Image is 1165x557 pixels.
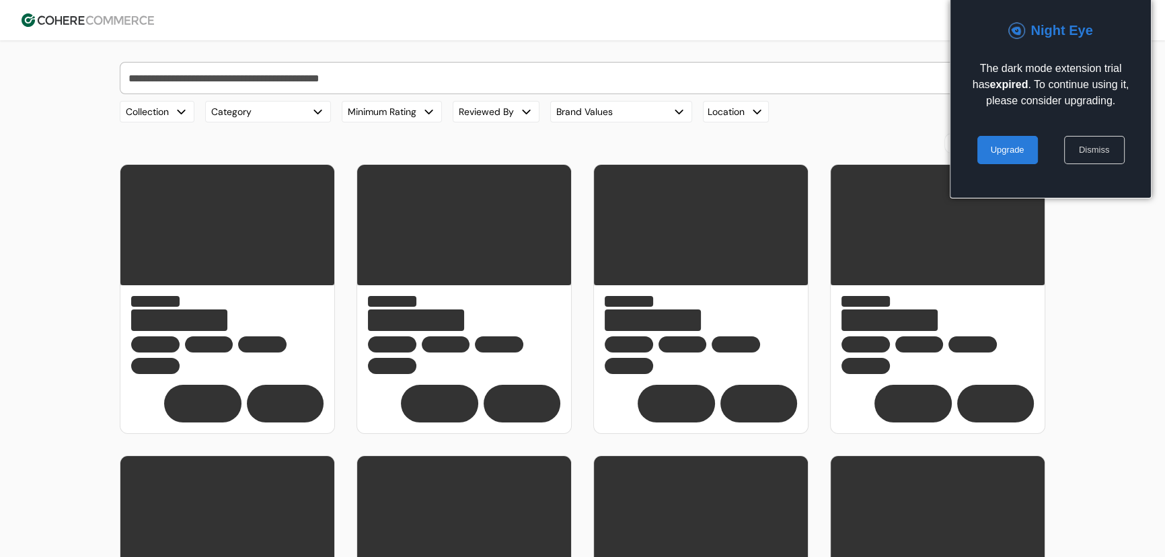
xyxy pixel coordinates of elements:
b: expired [989,79,1028,90]
div: Night Eye [1030,20,1092,40]
div: The dark mode extension trial has . To continue using it, please consider upgrading. [973,61,1129,109]
a: Upgrade [977,136,1038,164]
a: Dismiss [1064,136,1125,164]
img: QpBOHpWU8EKOw01CVLsZ3hCGtMpMpR3Q7JvWlKe+PT9H3nZXV5jEh4mKcuDd910bCpdZndFiKKPpeH2KnHRBg+8xZck+n5slv... [1008,22,1025,39]
img: Cohere Logo [22,13,154,27]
